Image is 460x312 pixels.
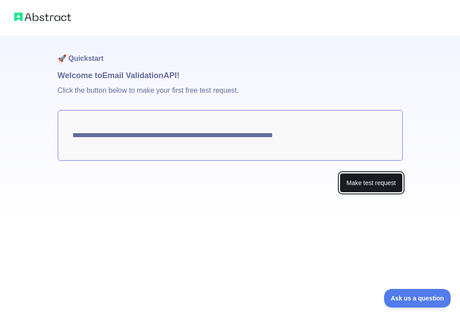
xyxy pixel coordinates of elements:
h1: Welcome to Email Validation API! [58,69,403,82]
iframe: Toggle Customer Support [384,289,451,308]
h1: 🚀 Quickstart [58,36,403,69]
button: Make test request [340,173,402,193]
img: Abstract logo [14,11,71,23]
p: Click the button below to make your first free test request. [58,82,403,110]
